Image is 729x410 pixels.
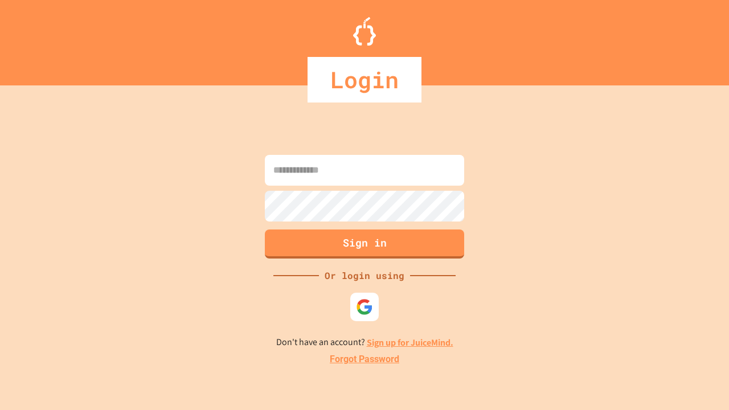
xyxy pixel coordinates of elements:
[367,337,453,348] a: Sign up for JuiceMind.
[356,298,373,315] img: google-icon.svg
[276,335,453,350] p: Don't have an account?
[330,352,399,366] a: Forgot Password
[308,57,421,102] div: Login
[353,17,376,46] img: Logo.svg
[265,229,464,259] button: Sign in
[319,269,410,282] div: Or login using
